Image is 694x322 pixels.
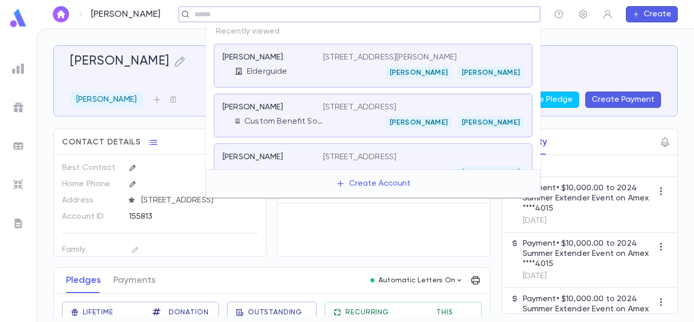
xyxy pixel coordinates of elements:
[12,217,24,229] img: letters_grey.7941b92b52307dd3b8a917253454ce1c.svg
[244,116,323,127] p: Custom Benefit Solutions LLC
[248,308,302,316] span: Outstanding
[223,102,283,112] p: [PERSON_NAME]
[129,209,232,224] div: 155813
[458,69,524,77] span: [PERSON_NAME]
[91,9,161,20] p: [PERSON_NAME]
[66,268,101,293] button: Pledges
[323,152,397,162] p: [STREET_ADDRESS]
[458,168,524,177] span: [PERSON_NAME]
[585,92,661,108] button: Create Payment
[328,174,419,193] button: Create Account
[510,92,579,108] button: Create Pledge
[76,95,137,105] p: [PERSON_NAME]
[137,195,259,206] span: [STREET_ADDRESS]
[62,160,120,176] p: Best Contact
[70,54,170,69] h5: [PERSON_NAME]
[523,271,653,281] p: [DATE]
[12,101,24,113] img: campaigns_grey.99e729a5f7ee94e3726e6486bddda8f1.svg
[626,6,678,22] button: Create
[386,119,452,127] span: [PERSON_NAME]
[12,63,24,75] img: reports_grey.c525e4749d1bce6a11f5fe2a8de1b229.svg
[323,102,397,112] p: [STREET_ADDRESS]
[70,92,143,108] div: [PERSON_NAME]
[62,176,120,192] p: Home Phone
[55,10,67,18] img: home_white.a664292cf8c1dea59945f0da9f25487c.svg
[62,192,120,209] p: Address
[323,52,457,63] p: [STREET_ADDRESS][PERSON_NAME]
[62,137,141,148] span: Contact Details
[523,183,653,214] p: Payment • $10,000.00 to 2024 Summer Extender Event on Amex ****4015
[12,179,24,191] img: imports_grey.530a8a0e642e233f2baf0ef88e8c9fcb.svg
[523,239,653,269] p: Payment • $10,000.00 to 2024 Summer Extender Event on Amex ****4015
[113,268,155,293] button: Payments
[366,273,468,287] button: Automatic Letters On
[223,152,283,162] p: [PERSON_NAME]
[8,8,28,28] img: logo
[206,22,541,41] p: Recently viewed
[378,276,456,284] p: Automatic Letters On
[223,52,283,63] p: [PERSON_NAME]
[62,209,120,225] p: Account ID
[247,67,288,77] p: Elderguide
[386,69,452,77] span: [PERSON_NAME]
[12,140,24,152] img: batches_grey.339ca447c9d9533ef1741baa751efc33.svg
[62,242,120,258] p: Family
[523,216,653,226] p: [DATE]
[458,119,524,127] span: [PERSON_NAME]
